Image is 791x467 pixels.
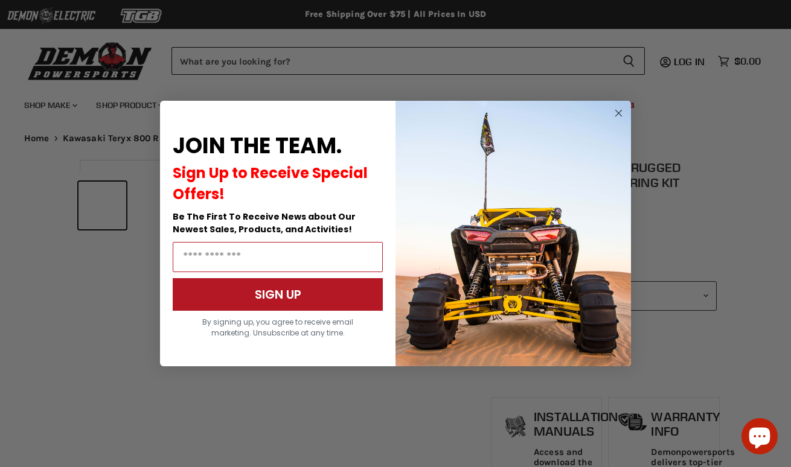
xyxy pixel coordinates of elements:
[738,418,781,457] inbox-online-store-chat: Shopify online store chat
[173,278,383,311] button: SIGN UP
[395,101,631,366] img: a9095488-b6e7-41ba-879d-588abfab540b.jpeg
[173,130,342,161] span: JOIN THE TEAM.
[173,242,383,272] input: Email Address
[202,317,353,338] span: By signing up, you agree to receive email marketing. Unsubscribe at any time.
[611,106,626,121] button: Close dialog
[173,211,356,235] span: Be The First To Receive News about Our Newest Sales, Products, and Activities!
[173,163,368,204] span: Sign Up to Receive Special Offers!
